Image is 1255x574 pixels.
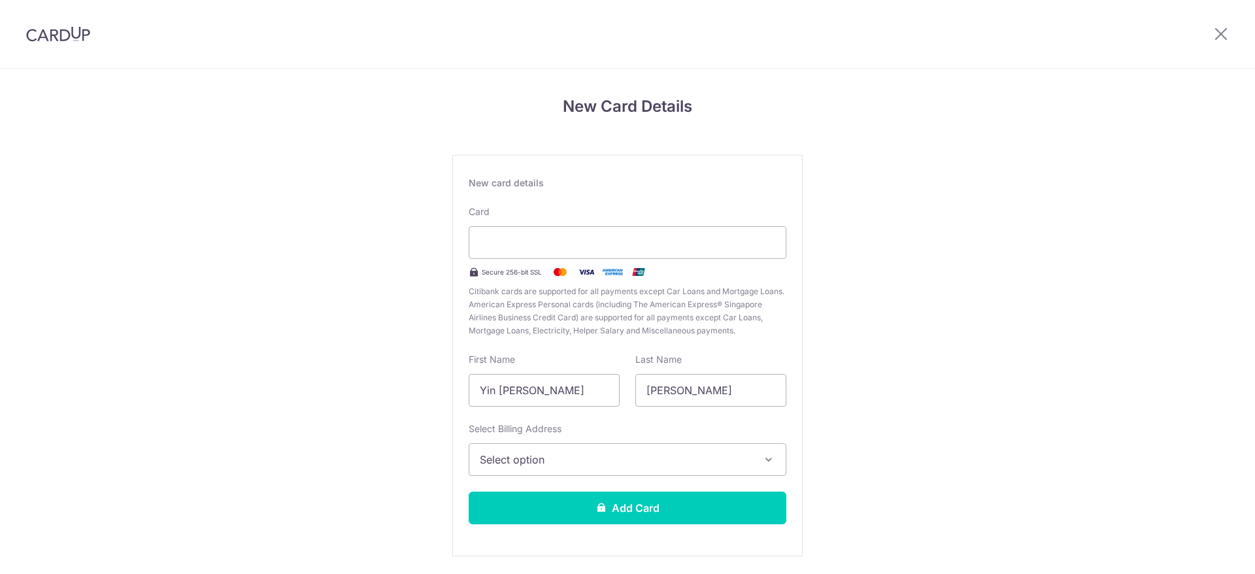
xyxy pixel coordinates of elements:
[469,443,786,476] button: Select option
[469,374,620,407] input: Cardholder First Name
[480,452,752,467] span: Select option
[469,285,786,337] span: Citibank cards are supported for all payments except Car Loans and Mortgage Loans. American Expre...
[547,264,573,280] img: Mastercard
[482,267,542,277] span: Secure 256-bit SSL
[635,353,682,366] label: Last Name
[626,264,652,280] img: .alt.unionpay
[573,264,599,280] img: Visa
[469,205,490,218] label: Card
[469,422,561,435] label: Select Billing Address
[452,95,803,118] h4: New Card Details
[469,353,515,366] label: First Name
[480,235,775,250] iframe: Secure card payment input frame
[26,26,90,42] img: CardUp
[469,177,786,190] div: New card details
[635,374,786,407] input: Cardholder Last Name
[469,492,786,524] button: Add Card
[599,264,626,280] img: .alt.amex
[1171,535,1242,567] iframe: Opens a widget where you can find more information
